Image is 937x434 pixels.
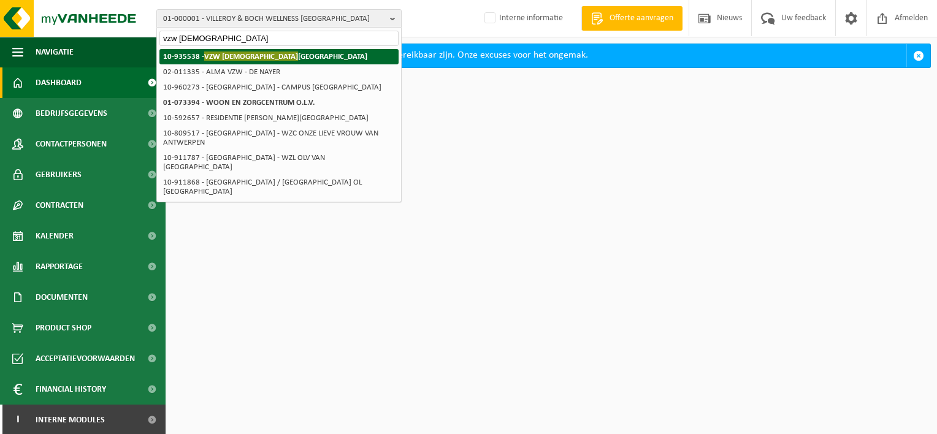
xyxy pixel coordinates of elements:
span: Navigatie [36,37,74,67]
span: Offerte aanvragen [606,12,676,25]
li: 10-911787 - [GEOGRAPHIC_DATA] - WZL OLV VAN [GEOGRAPHIC_DATA] [159,150,399,175]
span: Bedrijfsgegevens [36,98,107,129]
li: 10-809517 - [GEOGRAPHIC_DATA] - WZC ONZE LIEVE VROUW VAN ANTWERPEN [159,126,399,150]
span: Product Shop [36,313,91,343]
span: VZW [DEMOGRAPHIC_DATA] [204,51,298,61]
strong: 01-073394 - WOON EN ZORGCENTRUM O.L.V. [163,99,315,107]
span: 01-000001 - VILLEROY & BOCH WELLNESS [GEOGRAPHIC_DATA] [163,10,385,28]
label: Interne informatie [482,9,563,28]
span: Contracten [36,190,83,221]
span: Documenten [36,282,88,313]
div: Deze avond zal MyVanheede van 18u tot 21u niet bereikbaar zijn. Onze excuses voor het ongemak. [194,44,906,67]
strong: 10-935538 - [GEOGRAPHIC_DATA] [163,51,367,61]
li: 10-960273 - [GEOGRAPHIC_DATA] - CAMPUS [GEOGRAPHIC_DATA] [159,80,399,95]
li: 10-592657 - RESIDENTIE [PERSON_NAME][GEOGRAPHIC_DATA] [159,110,399,126]
span: Kalender [36,221,74,251]
span: Gebruikers [36,159,82,190]
span: Contactpersonen [36,129,107,159]
li: 10-911868 - [GEOGRAPHIC_DATA] / [GEOGRAPHIC_DATA] OL [GEOGRAPHIC_DATA] [159,175,399,199]
a: Offerte aanvragen [581,6,683,31]
input: Zoeken naar gekoppelde vestigingen [159,31,399,46]
span: Dashboard [36,67,82,98]
button: 01-000001 - VILLEROY & BOCH WELLNESS [GEOGRAPHIC_DATA] [156,9,402,28]
span: Financial History [36,374,106,405]
span: Acceptatievoorwaarden [36,343,135,374]
span: Rapportage [36,251,83,282]
li: 02-011335 - ALMA VZW - DE NAYER [159,64,399,80]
